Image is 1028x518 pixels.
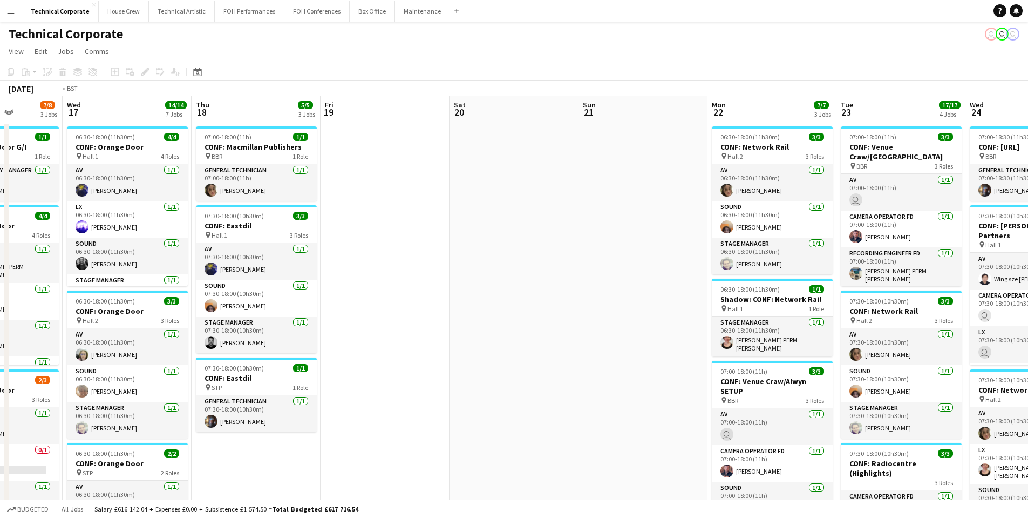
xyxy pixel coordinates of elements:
[293,212,308,220] span: 3/3
[83,469,93,477] span: STP
[22,1,99,22] button: Technical Corporate
[727,152,743,160] span: Hall 2
[80,44,113,58] a: Comms
[196,126,317,201] div: 07:00-18:00 (11h)1/1CONF: Macmillan Publishers BBR1 RoleGeneral Technician1/107:00-18:00 (11h)[PE...
[53,44,78,58] a: Jobs
[841,306,962,316] h3: CONF: Network Rail
[32,395,50,403] span: 3 Roles
[938,449,953,458] span: 3/3
[292,384,308,392] span: 1 Role
[40,110,57,118] div: 3 Jobs
[83,317,98,325] span: Hall 2
[454,100,466,110] span: Sat
[841,126,962,286] app-job-card: 07:00-18:00 (11h)3/3CONF: Venue Craw/[GEOGRAPHIC_DATA] BBR3 RolesAV1/107:00-18:00 (11h) Camera Op...
[196,205,317,353] div: 07:30-18:00 (10h30m)3/3CONF: Eastdil Hall 13 RolesAV1/107:30-18:00 (10h30m)[PERSON_NAME]Sound1/10...
[452,106,466,118] span: 20
[196,164,317,201] app-card-role: General Technician1/107:00-18:00 (11h)[PERSON_NAME]
[298,101,313,109] span: 5/5
[196,243,317,280] app-card-role: AV1/107:30-18:00 (10h30m)[PERSON_NAME]
[83,152,98,160] span: Hall 1
[161,317,179,325] span: 3 Roles
[35,376,50,384] span: 2/3
[212,231,227,239] span: Hall 1
[940,110,960,118] div: 4 Jobs
[9,83,33,94] div: [DATE]
[9,26,123,42] h1: Technical Corporate
[720,133,780,141] span: 06:30-18:00 (11h30m)
[814,101,829,109] span: 7/7
[35,46,47,56] span: Edit
[712,100,726,110] span: Mon
[841,402,962,439] app-card-role: Stage Manager1/107:30-18:00 (10h30m)[PERSON_NAME]
[194,106,209,118] span: 18
[164,297,179,305] span: 3/3
[712,317,833,356] app-card-role: Stage Manager1/106:30-18:00 (11h30m)[PERSON_NAME] PERM [PERSON_NAME]
[856,162,867,170] span: BBR
[806,152,824,160] span: 3 Roles
[99,1,149,22] button: House Crew
[985,395,1001,403] span: Hall 2
[196,358,317,432] app-job-card: 07:30-18:00 (10h30m)1/1CONF: Eastdil STP1 RoleGeneral Technician1/107:30-18:00 (10h30m)[PERSON_NAME]
[196,221,317,231] h3: CONF: Eastdil
[841,100,853,110] span: Tue
[67,238,188,274] app-card-role: Sound1/106:30-18:00 (11h30m)[PERSON_NAME]
[67,365,188,402] app-card-role: Sound1/106:30-18:00 (11h30m)[PERSON_NAME]
[808,305,824,313] span: 1 Role
[849,297,909,305] span: 07:30-18:00 (10h30m)
[76,297,135,305] span: 06:30-18:00 (11h30m)
[67,328,188,365] app-card-role: AV1/106:30-18:00 (11h30m)[PERSON_NAME]
[809,367,824,375] span: 3/3
[205,133,251,141] span: 07:00-18:00 (11h)
[58,46,74,56] span: Jobs
[968,106,984,118] span: 24
[272,505,358,513] span: Total Budgeted £617 716.54
[196,395,317,432] app-card-role: General Technician1/107:30-18:00 (10h30m)[PERSON_NAME]
[710,106,726,118] span: 22
[9,46,24,56] span: View
[712,201,833,238] app-card-role: Sound1/106:30-18:00 (11h30m)[PERSON_NAME]
[583,100,596,110] span: Sun
[712,376,833,396] h3: CONF: Venue Craw/Alwyn SETUP
[65,106,81,118] span: 17
[292,152,308,160] span: 1 Role
[67,481,188,517] app-card-role: AV1/106:30-18:00 (11h30m)[PERSON_NAME]
[938,297,953,305] span: 3/3
[938,133,953,141] span: 3/3
[76,133,135,141] span: 06:30-18:00 (11h30m)
[841,291,962,439] div: 07:30-18:00 (10h30m)3/3CONF: Network Rail Hall 23 RolesAV1/107:30-18:00 (10h30m)[PERSON_NAME]Soun...
[85,46,109,56] span: Comms
[727,396,738,405] span: BBR
[712,238,833,274] app-card-role: Stage Manager1/106:30-18:00 (11h30m)[PERSON_NAME]
[196,100,209,110] span: Thu
[939,101,961,109] span: 17/17
[996,28,1009,41] app-user-avatar: Liveforce Admin
[215,1,284,22] button: FOH Performances
[67,142,188,152] h3: CONF: Orange Door
[985,241,1001,249] span: Hall 1
[712,294,833,304] h3: Shadow: CONF: Network Rail
[196,317,317,353] app-card-role: Stage Manager1/107:30-18:00 (10h30m)[PERSON_NAME]
[581,106,596,118] span: 21
[712,142,833,152] h3: CONF: Network Rail
[164,133,179,141] span: 4/4
[814,110,831,118] div: 3 Jobs
[149,1,215,22] button: Technical Artistic
[30,44,51,58] a: Edit
[350,1,395,22] button: Box Office
[161,152,179,160] span: 4 Roles
[1006,28,1019,41] app-user-avatar: Nathan PERM Birdsall
[205,212,264,220] span: 07:30-18:00 (10h30m)
[17,506,49,513] span: Budgeted
[806,396,824,405] span: 3 Roles
[841,328,962,365] app-card-role: AV1/107:30-18:00 (10h30m)[PERSON_NAME]
[712,445,833,482] app-card-role: Camera Operator FD1/107:00-18:00 (11h)[PERSON_NAME]
[205,364,264,372] span: 07:30-18:00 (10h30m)
[712,279,833,356] div: 06:30-18:00 (11h30m)1/1Shadow: CONF: Network Rail Hall 11 RoleStage Manager1/106:30-18:00 (11h30m...
[164,449,179,458] span: 2/2
[720,367,767,375] span: 07:00-18:00 (11h)
[94,505,358,513] div: Salary £616 142.04 + Expenses £0.00 + Subsistence £1 574.50 =
[935,162,953,170] span: 3 Roles
[161,469,179,477] span: 2 Roles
